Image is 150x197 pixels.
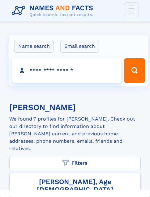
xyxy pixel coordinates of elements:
div: We found 7 profiles for [PERSON_NAME]. Check out our directory to find information about [PERSON_... [9,115,141,155]
img: Logo Names and Facts [9,2,98,19]
label: Name search [14,40,54,53]
h1: [PERSON_NAME] [9,104,135,111]
label: Email search [60,40,99,53]
label: Filters [9,156,141,170]
a: [PERSON_NAME], Age [DEMOGRAPHIC_DATA] [15,178,135,193]
input: search input [12,58,121,83]
button: Search Button [124,58,145,83]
